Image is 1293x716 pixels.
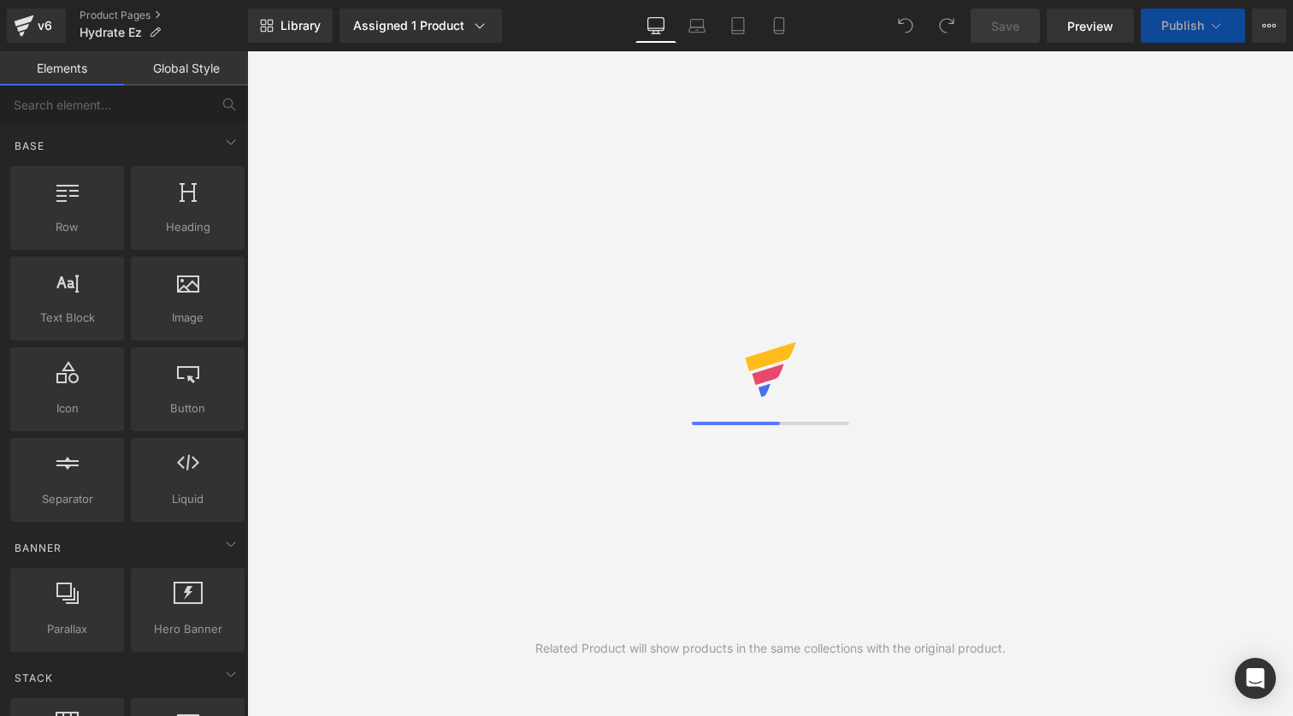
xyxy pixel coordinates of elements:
div: Related Product will show products in the same collections with the original product. [535,639,1006,658]
span: Save [991,17,1019,35]
span: Base [13,138,46,154]
span: Publish [1161,19,1204,33]
span: Banner [13,540,63,556]
span: Hydrate Ez [80,26,142,39]
a: Mobile [759,9,800,43]
a: Tablet [717,9,759,43]
button: Publish [1141,9,1245,43]
span: Text Block [15,309,119,327]
span: Preview [1067,17,1113,35]
a: Product Pages [80,9,248,22]
span: Image [136,309,239,327]
a: Preview [1047,9,1134,43]
button: More [1252,9,1286,43]
a: Laptop [676,9,717,43]
div: Assigned 1 Product [353,17,488,34]
span: Separator [15,490,119,508]
button: Redo [930,9,964,43]
span: Stack [13,670,55,686]
span: Heading [136,218,239,236]
div: Open Intercom Messenger [1235,658,1276,699]
div: v6 [34,15,56,37]
a: New Library [248,9,333,43]
span: Row [15,218,119,236]
a: v6 [7,9,66,43]
span: Library [280,18,321,33]
span: Hero Banner [136,620,239,638]
span: Button [136,399,239,417]
a: Desktop [635,9,676,43]
span: Parallax [15,620,119,638]
a: Global Style [124,51,248,86]
button: Undo [889,9,923,43]
span: Liquid [136,490,239,508]
span: Icon [15,399,119,417]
